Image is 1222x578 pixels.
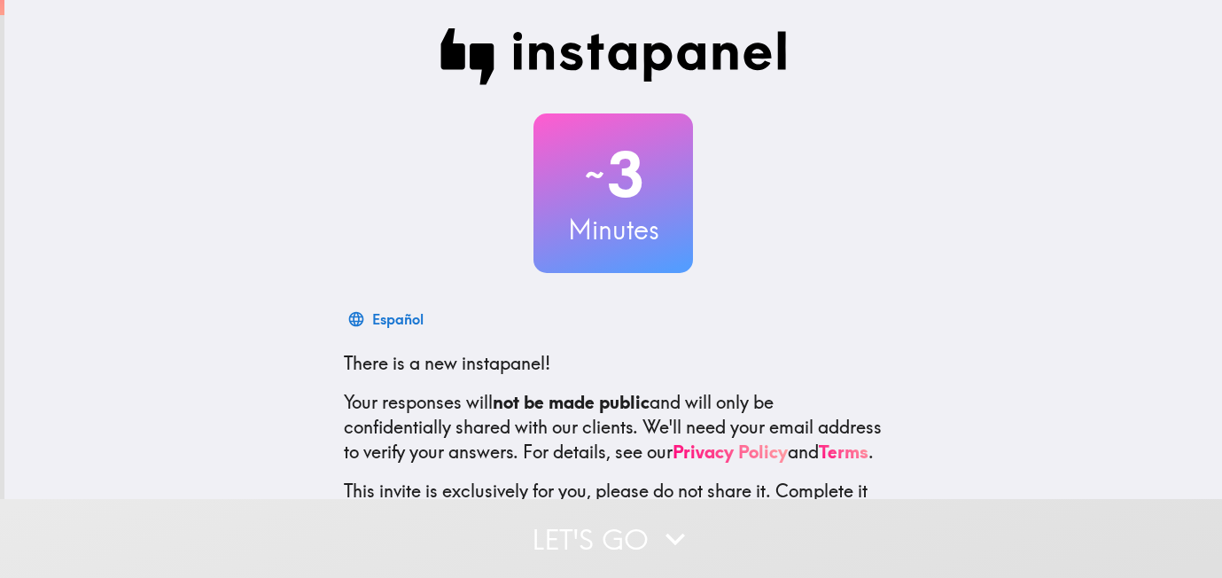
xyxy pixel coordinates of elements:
img: Instapanel [440,28,787,85]
p: Your responses will and will only be confidentially shared with our clients. We'll need your emai... [344,390,883,465]
a: Terms [819,441,868,463]
div: Español [372,307,424,332]
span: There is a new instapanel! [344,352,550,374]
span: ~ [582,148,607,201]
a: Privacy Policy [673,441,788,463]
button: Español [344,301,431,337]
h2: 3 [533,138,693,211]
b: not be made public [493,391,650,413]
p: This invite is exclusively for you, please do not share it. Complete it soon because spots are li... [344,479,883,528]
h3: Minutes [533,211,693,248]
